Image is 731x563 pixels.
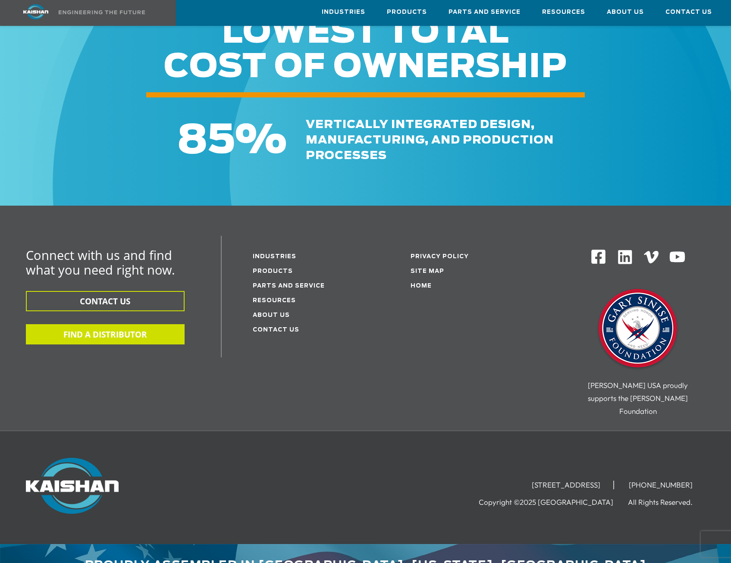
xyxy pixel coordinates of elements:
a: Contact Us [253,327,299,333]
span: About Us [607,7,644,17]
a: Home [411,283,432,289]
a: Site Map [411,269,444,274]
span: Resources [542,7,585,17]
span: % [235,121,287,161]
a: About Us [253,313,290,318]
a: About Us [607,0,644,24]
span: 85 [177,121,235,161]
a: Resources [253,298,296,303]
a: Parts and service [253,283,325,289]
img: Engineering the future [59,10,145,14]
img: Youtube [669,249,686,266]
span: [PERSON_NAME] USA proudly supports the [PERSON_NAME] Foundation [588,381,688,416]
li: Copyright ©2025 [GEOGRAPHIC_DATA] [479,498,626,507]
span: Contact Us [665,7,712,17]
li: [PHONE_NUMBER] [616,481,706,489]
img: Facebook [590,249,606,265]
button: CONTACT US [26,291,185,311]
img: Linkedin [617,249,634,266]
span: Parts and Service [449,7,521,17]
img: Vimeo [644,251,659,263]
span: Industries [322,7,365,17]
img: Kaishan [26,458,119,514]
li: [STREET_ADDRESS] [519,481,614,489]
span: Products [387,7,427,17]
a: Privacy Policy [411,254,469,260]
img: kaishan logo [3,4,68,19]
a: Parts and Service [449,0,521,24]
a: Products [253,269,293,274]
span: Connect with us and find what you need right now. [26,247,175,278]
a: Industries [322,0,365,24]
span: vertically integrated design, manufacturing, and production processes [306,119,554,161]
li: All Rights Reserved. [628,498,706,507]
a: Contact Us [665,0,712,24]
img: Gary Sinise Foundation [595,286,681,372]
a: Resources [542,0,585,24]
a: Products [387,0,427,24]
button: FIND A DISTRIBUTOR [26,324,185,344]
a: Industries [253,254,296,260]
